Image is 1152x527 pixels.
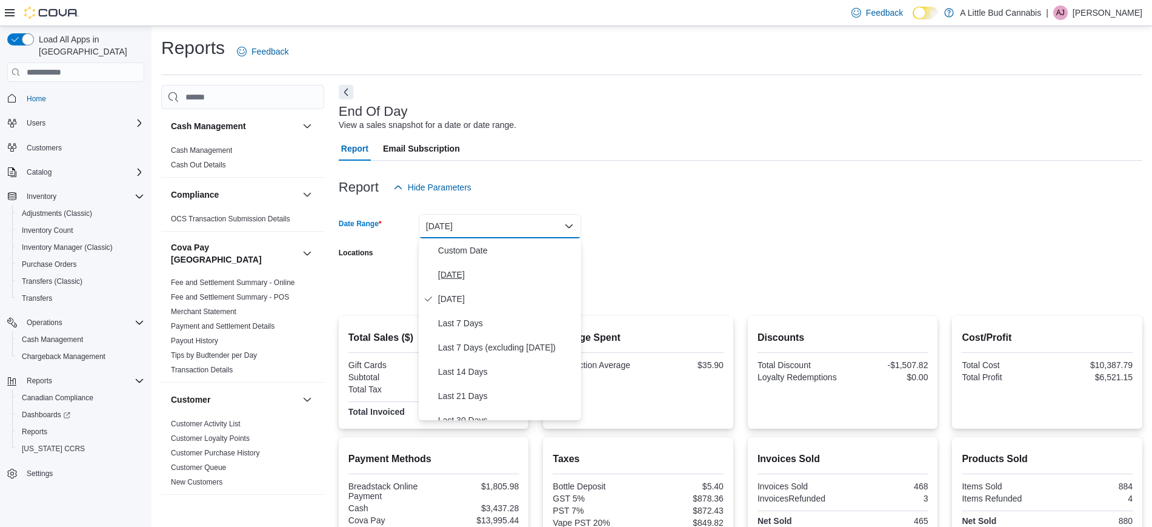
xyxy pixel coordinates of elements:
[388,175,476,200] button: Hide Parameters
[17,349,144,364] span: Chargeback Management
[339,180,379,195] h3: Report
[171,241,298,266] h3: Cova Pay [GEOGRAPHIC_DATA]
[438,413,576,428] span: Last 30 Days
[17,291,144,306] span: Transfers
[22,165,56,180] button: Catalog
[845,494,928,503] div: 3
[12,348,149,365] button: Chargeback Management
[960,5,1041,20] p: A Little Bud Cannabis
[2,314,149,331] button: Operations
[438,340,576,355] span: Last 7 Days (excluding [DATE])
[757,360,841,370] div: Total Discount
[171,463,226,472] span: Customer Queue
[22,315,67,330] button: Operations
[171,351,257,360] span: Tips by Budtender per Day
[1050,494,1133,503] div: 4
[171,146,232,155] a: Cash Management
[171,120,298,132] button: Cash Management
[171,278,295,287] a: Fee and Settlement Summary - Online
[757,516,792,526] strong: Net Sold
[22,92,51,106] a: Home
[17,257,144,272] span: Purchase Orders
[553,360,636,370] div: Transaction Average
[348,452,519,466] h2: Payment Methods
[2,115,149,132] button: Users
[171,189,219,201] h3: Compliance
[845,482,928,491] div: 468
[171,307,236,317] span: Merchant Statement
[300,392,315,407] button: Customer
[438,316,576,331] span: Last 7 Days
[171,463,226,472] a: Customer Queue
[1073,5,1142,20] p: [PERSON_NAME]
[845,516,928,526] div: 465
[22,243,113,252] span: Inventory Manager (Classic)
[2,164,149,181] button: Catalog
[641,360,724,370] div: $35.90
[1050,372,1133,382] div: $6,521.15
[161,36,225,60] h1: Reports
[757,372,841,382] div: Loyalty Redemptions
[22,374,57,388] button: Reports
[553,331,724,345] h2: Average Spent
[161,275,324,382] div: Cova Pay [GEOGRAPHIC_DATA]
[171,189,298,201] button: Compliance
[171,215,290,223] a: OCS Transaction Submission Details
[171,146,232,155] span: Cash Management
[22,116,50,130] button: Users
[2,188,149,205] button: Inventory
[436,482,519,491] div: $1,805.98
[171,120,246,132] h3: Cash Management
[12,389,149,406] button: Canadian Compliance
[22,352,105,361] span: Chargeback Management
[171,321,275,331] span: Payment and Settlement Details
[17,391,144,405] span: Canadian Compliance
[2,89,149,107] button: Home
[22,466,58,481] a: Settings
[339,119,516,132] div: View a sales snapshot for a date or date range.
[171,365,233,375] span: Transaction Details
[161,212,324,231] div: Compliance
[24,7,79,19] img: Cova
[2,372,149,389] button: Reports
[339,104,408,119] h3: End Of Day
[12,440,149,457] button: [US_STATE] CCRS
[341,136,368,161] span: Report
[17,291,57,306] a: Transfers
[419,214,581,238] button: [DATE]
[12,205,149,222] button: Adjustments (Classic)
[436,515,519,525] div: $13,995.44
[2,465,149,482] button: Settings
[27,376,52,386] span: Reports
[300,187,315,202] button: Compliance
[171,214,290,224] span: OCS Transaction Submission Details
[27,94,46,104] span: Home
[641,482,724,491] div: $5.40
[22,410,70,420] span: Dashboards
[1056,5,1065,20] span: AJ
[22,189,61,204] button: Inventory
[17,349,110,364] a: Chargeback Management
[171,336,218,346] span: Payout History
[300,119,315,133] button: Cash Management
[22,294,52,303] span: Transfers
[171,449,260,457] a: Customer Purchase History
[845,372,928,382] div: $0.00
[408,181,471,193] span: Hide Parameters
[845,360,928,370] div: -$1,507.82
[553,494,636,503] div: GST 5%
[161,143,324,177] div: Cash Management
[847,1,908,25] a: Feedback
[17,206,144,221] span: Adjustments (Classic)
[22,116,144,130] span: Users
[12,423,149,440] button: Reports
[962,360,1045,370] div: Total Cost
[17,332,144,347] span: Cash Management
[2,139,149,156] button: Customers
[12,273,149,290] button: Transfers (Classic)
[17,240,118,255] a: Inventory Manager (Classic)
[1050,516,1133,526] div: 880
[251,45,288,58] span: Feedback
[171,434,250,443] a: Customer Loyalty Points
